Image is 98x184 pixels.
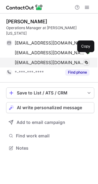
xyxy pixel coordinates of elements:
[17,90,84,95] div: Save to List / ATS / CRM
[65,69,89,75] button: Reveal Button
[6,102,94,113] button: AI write personalized message
[6,87,94,98] button: save-profile-one-click
[6,18,47,25] div: [PERSON_NAME]
[6,25,94,36] div: Operations Manager at [PERSON_NAME] [US_STATE]
[6,132,94,140] button: Find work email
[6,144,94,152] button: Notes
[16,133,92,139] span: Find work email
[15,50,85,56] span: [EMAIL_ADDRESS][DOMAIN_NAME]
[6,117,94,128] button: Add to email campaign
[15,40,85,46] span: [EMAIL_ADDRESS][DOMAIN_NAME]
[15,60,85,65] span: [EMAIL_ADDRESS][DOMAIN_NAME]
[6,4,43,11] img: ContactOut v5.3.10
[16,145,92,151] span: Notes
[17,120,65,125] span: Add to email campaign
[17,105,82,110] span: AI write personalized message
